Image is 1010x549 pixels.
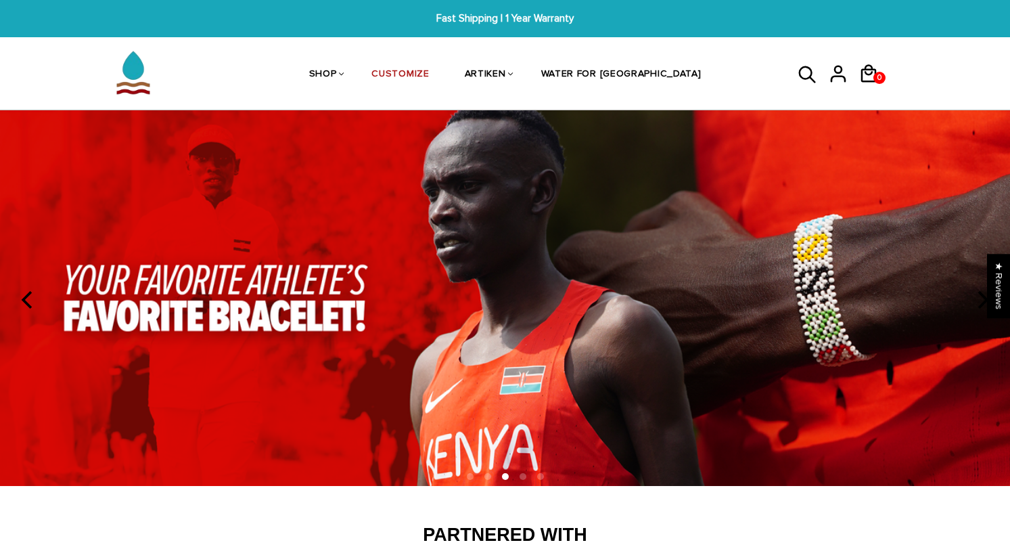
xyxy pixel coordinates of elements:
[465,39,506,111] a: ARTIKEN
[371,39,429,111] a: CUSTOMIZE
[967,286,996,315] button: next
[120,524,891,547] h2: Partnered With
[874,68,885,87] span: 0
[858,88,889,90] a: 0
[14,286,43,315] button: previous
[309,39,337,111] a: SHOP
[311,11,699,26] span: Fast Shipping | 1 Year Warranty
[541,39,702,111] a: WATER FOR [GEOGRAPHIC_DATA]
[987,254,1010,318] div: Click to open Judge.me floating reviews tab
